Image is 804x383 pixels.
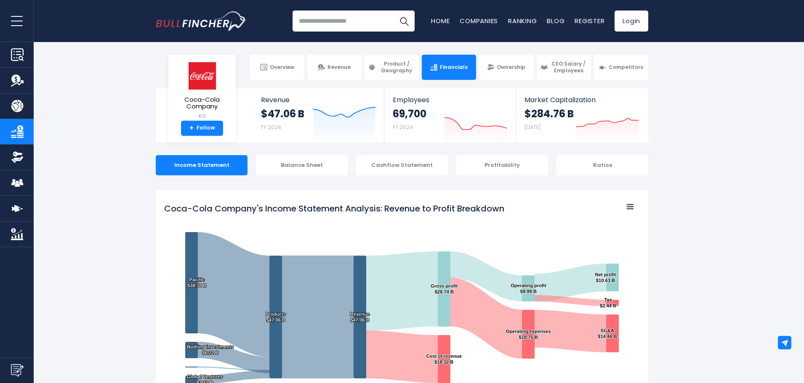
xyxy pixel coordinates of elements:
span: Coca-Cola Company [175,96,229,110]
a: Ownership [479,55,533,80]
text: Cost of revenue $18.32 B [426,354,462,365]
text: Gross profit $28.74 B [431,283,458,294]
span: Revenue [261,96,376,104]
div: Ratios [556,155,648,175]
a: Home [431,16,450,25]
a: Login [615,11,648,32]
span: Competitors [609,64,643,71]
div: Cashflow Statement [356,155,448,175]
span: Product / Geography [378,61,415,74]
a: Coca-Cola Company KO [175,61,229,121]
button: Search [394,11,415,32]
a: Competitors [594,55,648,80]
span: Financials [440,64,468,71]
a: Product / Geography [365,55,419,80]
text: Operating profit $9.99 B [511,283,546,294]
a: Ranking [508,16,537,25]
a: Market Capitalization $284.76 B [DATE] [516,88,647,143]
strong: 69,700 [393,107,426,120]
small: FY 2024 [261,124,281,131]
text: Operating expenses $18.75 B [506,329,551,340]
a: Revenue $47.06 B FY 2024 [253,88,384,143]
text: Revenue $47.06 B [350,312,370,322]
a: CEO Salary / Employees [537,55,591,80]
text: Net profit $10.63 B [595,272,616,283]
span: Market Capitalization [524,96,639,104]
a: Blog [547,16,564,25]
a: Go to homepage [156,11,246,31]
span: CEO Salary / Employees [550,61,587,74]
text: Tax $2.44 B [600,297,616,308]
small: FY 2024 [393,124,413,131]
strong: $47.06 B [261,107,304,120]
a: Employees 69,700 FY 2024 [384,88,515,143]
a: Register [575,16,604,25]
span: Employees [393,96,507,104]
text: Products $47.06 B [266,312,286,322]
a: Revenue [307,55,362,80]
a: Financials [422,55,476,80]
a: Companies [460,16,498,25]
strong: + [189,124,194,132]
text: Pacific $38.78 B [187,277,206,288]
small: [DATE] [524,124,540,131]
a: Overview [250,55,304,80]
small: KO [175,112,229,120]
div: Profitability [456,155,548,175]
strong: $284.76 B [524,107,574,120]
tspan: Coca-Cola Company's Income Statement Analysis: Revenue to Profit Breakdown [164,203,504,214]
a: +Follow [181,121,223,136]
span: Overview [270,64,294,71]
text: Bottling investments $6.22 B [187,344,234,355]
text: SG&A $14.44 B [598,328,617,339]
img: Bullfincher logo [156,11,247,31]
div: Income Statement [156,155,248,175]
span: Revenue [327,64,351,71]
div: Balance Sheet [256,155,348,175]
span: Ownership [497,64,525,71]
img: Ownership [11,151,24,164]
